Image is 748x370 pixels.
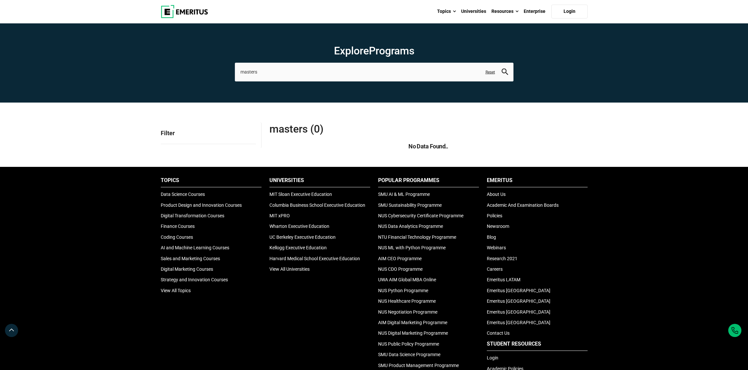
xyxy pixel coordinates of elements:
a: SMU Data Science Programme [378,352,440,357]
h1: Explore [235,44,513,57]
span: masters (0) [269,122,429,136]
span: Programs [369,45,414,57]
a: Blog [487,234,496,240]
a: Data Science Courses [161,192,205,197]
a: NUS Healthcare Programme [378,298,436,304]
a: Emeritus [GEOGRAPHIC_DATA] [487,309,550,315]
a: Digital Marketing Courses [161,266,213,272]
a: NUS Data Analytics Programme [378,224,443,229]
a: NTU Financial Technology Programme [378,234,456,240]
a: Emeritus [GEOGRAPHIC_DATA] [487,288,550,293]
a: Wharton Executive Education [269,224,329,229]
a: Policies [487,213,502,218]
a: SMU Sustainability Programme [378,202,442,208]
a: search [502,70,508,76]
a: Product Design and Innovation Courses [161,202,242,208]
a: Academic And Examination Boards [487,202,559,208]
a: NUS Python Programme [378,288,428,293]
a: NUS Public Policy Programme [378,341,439,347]
a: MIT xPRO [269,213,290,218]
a: Reset search [485,69,495,75]
a: SMU Product Management Programme [378,363,459,368]
a: NUS Negotiation Programme [378,309,437,315]
a: View All Topics [161,288,191,293]
a: Coding Courses [161,234,193,240]
a: MIT Sloan Executive Education [269,192,332,197]
a: Digital Transformation Courses [161,213,224,218]
a: Columbia Business School Executive Education [269,202,365,208]
a: Contact Us [487,330,510,336]
a: Harvard Medical School Executive Education [269,256,360,261]
a: AI and Machine Learning Courses [161,245,229,250]
a: Login [487,355,498,360]
a: Login [551,5,588,18]
a: UC Berkeley Executive Education [269,234,336,240]
a: About Us [487,192,506,197]
a: Webinars [487,245,506,250]
a: Newsroom [487,224,509,229]
h5: No Data Found.. [269,142,588,150]
a: Kellogg Executive Education [269,245,327,250]
a: AIM Digital Marketing Programme [378,320,447,325]
a: NUS ML with Python Programme [378,245,446,250]
a: Sales and Marketing Courses [161,256,220,261]
input: search-page [235,63,513,81]
button: search [502,68,508,76]
a: Strategy and Innovation Courses [161,277,228,282]
a: NUS Cybersecurity Certificate Programme [378,213,463,218]
a: Emeritus [GEOGRAPHIC_DATA] [487,320,550,325]
a: NUS Digital Marketing Programme [378,330,448,336]
a: Finance Courses [161,224,195,229]
a: NUS CDO Programme [378,266,423,272]
a: Emeritus [GEOGRAPHIC_DATA] [487,298,550,304]
a: Research 2021 [487,256,517,261]
a: Emeritus LATAM [487,277,520,282]
a: View All Universities [269,266,310,272]
a: UWA AIM Global MBA Online [378,277,436,282]
p: Filter [161,122,256,144]
a: SMU AI & ML Programme [378,192,430,197]
a: AIM CEO Programme [378,256,422,261]
a: Careers [487,266,503,272]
